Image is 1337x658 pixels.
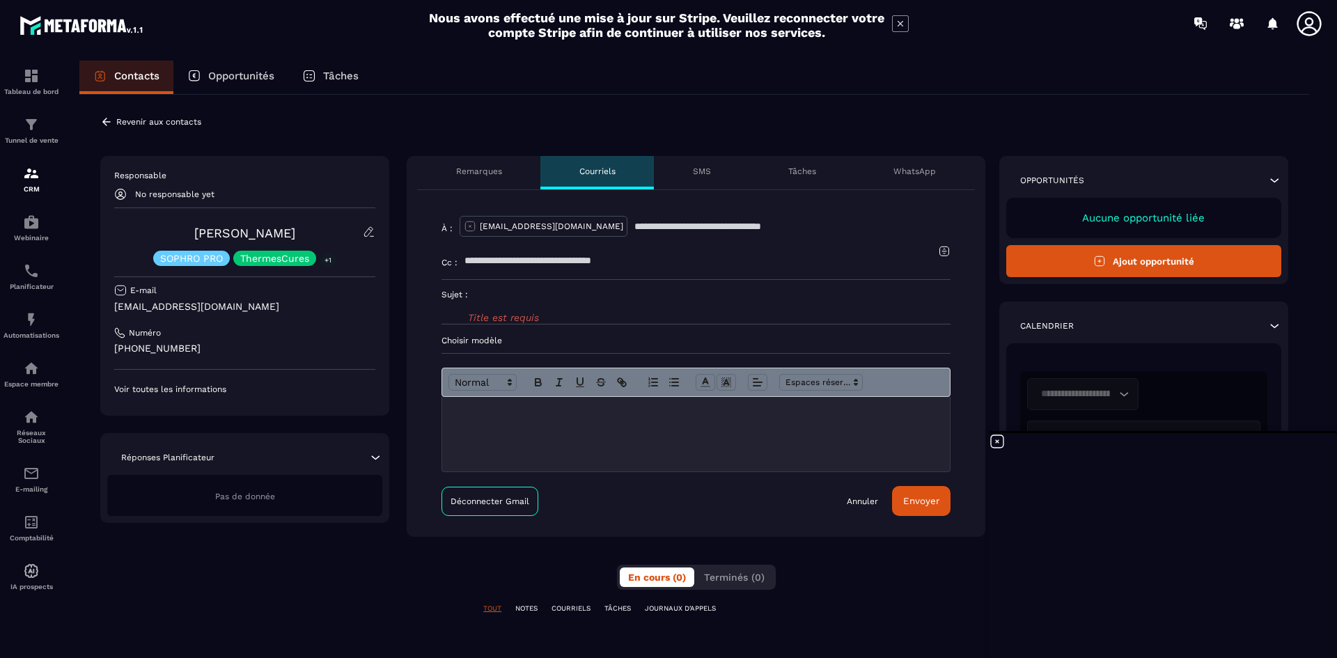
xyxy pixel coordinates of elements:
h2: Nous avons effectué une mise à jour sur Stripe. Veuillez reconnecter votre compte Stripe afin de ... [428,10,885,40]
p: Opportunités [208,70,274,82]
p: [EMAIL_ADDRESS][DOMAIN_NAME] [480,221,623,232]
p: CRM [3,185,59,193]
img: accountant [23,514,40,531]
img: automations [23,311,40,328]
p: Webinaire [3,234,59,242]
p: Revenir aux contacts [116,117,201,127]
p: TOUT [483,604,501,613]
p: Tableau de bord [3,88,59,95]
span: Pas de donnée [215,492,275,501]
p: À : [441,223,453,234]
a: formationformationTableau de bord [3,57,59,106]
p: Remarques [456,166,502,177]
p: E-mailing [3,485,59,493]
img: formation [23,68,40,84]
p: Voir toutes les informations [114,384,375,395]
a: Tâches [288,61,373,94]
p: No responsable yet [135,189,214,199]
a: schedulerschedulerPlanificateur [3,252,59,301]
p: +1 [320,253,336,267]
img: automations [23,360,40,377]
p: [PHONE_NUMBER] [114,342,375,355]
span: Terminés (0) [704,572,765,583]
a: social-networksocial-networkRéseaux Sociaux [3,398,59,455]
span: Title est requis [468,312,539,323]
p: Tâches [788,166,816,177]
p: TÂCHES [604,604,631,613]
a: formationformationCRM [3,155,59,203]
a: Opportunités [173,61,288,94]
p: Calendrier [1020,320,1074,331]
a: Annuler [847,496,878,507]
a: automationsautomationsWebinaire [3,203,59,252]
p: SOPHRO PRO [160,253,223,263]
p: [EMAIL_ADDRESS][DOMAIN_NAME] [114,300,375,313]
p: Espace membre [3,380,59,388]
button: Envoyer [892,486,951,516]
span: En cours (0) [628,572,686,583]
p: JOURNAUX D'APPELS [645,604,716,613]
a: [PERSON_NAME] [194,226,295,240]
p: Comptabilité [3,534,59,542]
p: Automatisations [3,331,59,339]
button: Ajout opportunité [1006,245,1281,277]
p: Aucune opportunité liée [1020,212,1267,224]
a: accountantaccountantComptabilité [3,503,59,552]
a: Contacts [79,61,173,94]
p: Cc : [441,257,458,268]
img: logo [19,13,145,38]
p: E-mail [130,285,157,296]
p: Tâches [323,70,359,82]
p: Courriels [579,166,616,177]
p: NOTES [515,604,538,613]
p: IA prospects [3,583,59,590]
p: WhatsApp [893,166,936,177]
p: Tunnel de vente [3,136,59,144]
p: Sujet : [441,289,468,300]
p: Planificateur [3,283,59,290]
button: Terminés (0) [696,567,773,587]
a: emailemailE-mailing [3,455,59,503]
p: ThermesCures [240,253,309,263]
img: email [23,465,40,482]
p: COURRIELS [552,604,591,613]
p: SMS [693,166,711,177]
img: scheduler [23,263,40,279]
img: formation [23,116,40,133]
button: En cours (0) [620,567,694,587]
a: Déconnecter Gmail [441,487,538,516]
img: automations [23,214,40,230]
p: Réseaux Sociaux [3,429,59,444]
a: automationsautomationsAutomatisations [3,301,59,350]
p: Réponses Planificateur [121,452,214,463]
p: Numéro [129,327,161,338]
p: Opportunités [1020,175,1084,186]
img: automations [23,563,40,579]
img: formation [23,165,40,182]
p: Choisir modèle [441,335,951,346]
p: Contacts [114,70,159,82]
p: Responsable [114,170,375,181]
a: formationformationTunnel de vente [3,106,59,155]
img: social-network [23,409,40,425]
a: automationsautomationsEspace membre [3,350,59,398]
